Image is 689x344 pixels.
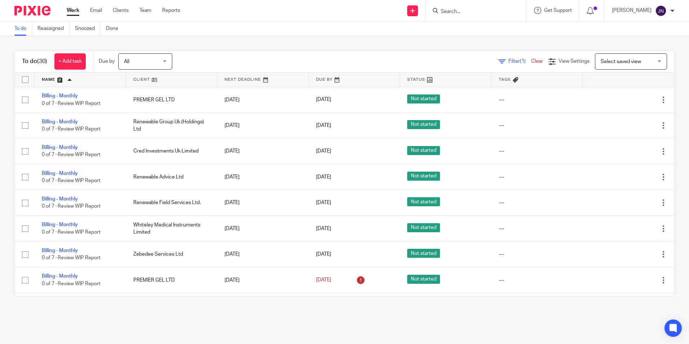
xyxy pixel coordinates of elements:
[42,178,101,183] span: 0 of 7 · Review WIP Report
[217,113,309,138] td: [DATE]
[42,93,78,98] a: Billing - Monthly
[407,94,440,103] span: Not started
[316,252,331,257] span: [DATE]
[499,251,576,258] div: ---
[99,58,115,65] p: Due by
[42,153,101,158] span: 0 of 7 · Review WIP Report
[217,190,309,216] td: [DATE]
[42,101,101,106] span: 0 of 7 · Review WIP Report
[54,53,86,70] a: + Add task
[316,277,331,282] span: [DATE]
[499,122,576,129] div: ---
[126,293,218,318] td: X-SYSTEM LTD
[67,7,79,14] a: Work
[407,197,440,206] span: Not started
[407,146,440,155] span: Not started
[126,242,218,267] td: Zebedee Services Ltd
[124,59,129,64] span: All
[14,22,32,36] a: To do
[126,267,218,293] td: PREMIER GEL LTD
[37,22,70,36] a: Reassigned
[139,7,151,14] a: Team
[316,97,331,102] span: [DATE]
[544,8,572,13] span: Get Support
[217,293,309,318] td: [DATE]
[612,7,652,14] p: [PERSON_NAME]
[42,222,78,227] a: Billing - Monthly
[407,223,440,232] span: Not started
[440,9,505,15] input: Search
[407,249,440,258] span: Not started
[42,274,78,279] a: Billing - Monthly
[316,200,331,205] span: [DATE]
[217,164,309,190] td: [DATE]
[42,248,78,253] a: Billing - Monthly
[499,199,576,206] div: ---
[499,225,576,232] div: ---
[531,59,543,64] a: Clear
[499,277,576,284] div: ---
[126,87,218,113] td: PREMIER GEL LTD
[217,267,309,293] td: [DATE]
[520,59,526,64] span: (1)
[559,59,590,64] span: View Settings
[37,58,47,64] span: (30)
[42,127,101,132] span: 0 of 7 · Review WIP Report
[42,197,78,202] a: Billing - Monthly
[42,204,101,209] span: 0 of 7 · Review WIP Report
[217,138,309,164] td: [DATE]
[407,120,440,129] span: Not started
[499,78,511,81] span: Tags
[75,22,101,36] a: Snoozed
[499,147,576,155] div: ---
[217,216,309,241] td: [DATE]
[126,190,218,216] td: Renewable Field Services Ltd.
[126,216,218,241] td: Whiteley Medical Instruments Limited
[601,59,641,64] span: Select saved view
[42,171,78,176] a: Billing - Monthly
[90,7,102,14] a: Email
[42,230,101,235] span: 0 of 7 · Review WIP Report
[126,164,218,190] td: Renewable Advice Ltd
[316,226,331,231] span: [DATE]
[508,59,531,64] span: Filter
[217,242,309,267] td: [DATE]
[22,58,47,65] h1: To do
[316,123,331,128] span: [DATE]
[162,7,180,14] a: Reports
[113,7,129,14] a: Clients
[14,6,50,16] img: Pixie
[106,22,124,36] a: Done
[42,281,101,286] span: 0 of 7 · Review WIP Report
[316,175,331,180] span: [DATE]
[316,149,331,154] span: [DATE]
[42,145,78,150] a: Billing - Monthly
[499,96,576,103] div: ---
[407,275,440,284] span: Not started
[217,87,309,113] td: [DATE]
[126,113,218,138] td: Renewable Group Uk (Holdings) Ltd
[655,5,667,17] img: svg%3E
[42,119,78,124] a: Billing - Monthly
[407,172,440,181] span: Not started
[42,255,101,260] span: 0 of 7 · Review WIP Report
[499,173,576,181] div: ---
[126,138,218,164] td: Cred Investments Uk Limited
